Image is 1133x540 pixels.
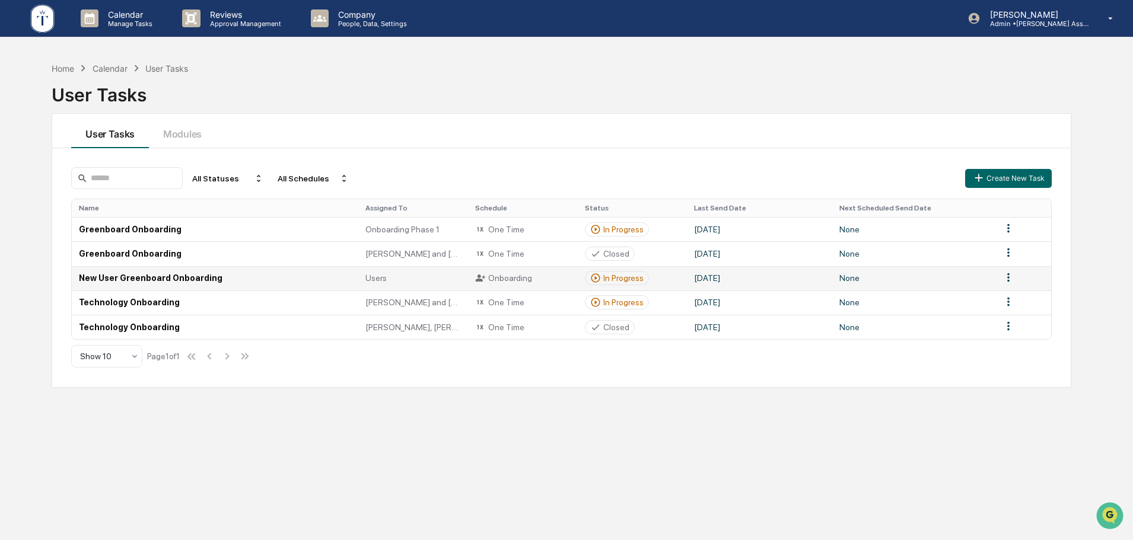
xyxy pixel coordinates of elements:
[72,217,358,241] td: Greenboard Onboarding
[84,261,144,271] a: Powered byPylon
[475,273,571,283] div: Onboarding
[81,206,152,227] a: 🗄️Attestations
[12,91,33,112] img: 1746055101610-c473b297-6a78-478c-a979-82029cc54cd1
[7,206,81,227] a: 🖐️Preclearance
[365,273,387,283] span: Users
[12,150,31,169] img: Cameron Burns
[202,94,216,108] button: Start new chat
[98,20,158,28] p: Manage Tasks
[24,210,77,222] span: Preclearance
[105,161,129,171] span: [DATE]
[832,217,995,241] td: None
[329,9,413,20] p: Company
[40,91,195,103] div: Start new chat
[12,212,21,221] div: 🖐️
[200,9,287,20] p: Reviews
[72,241,358,266] td: Greenboard Onboarding
[365,249,461,258] span: [PERSON_NAME] and [PERSON_NAME] Onboarding
[52,75,1071,106] div: User Tasks
[603,249,629,258] div: Closed
[687,266,832,290] td: [DATE]
[98,161,103,171] span: •
[72,290,358,315] td: Technology Onboarding
[273,169,354,188] div: All Schedules
[98,210,147,222] span: Attestations
[52,63,74,74] div: Home
[24,162,33,171] img: 1746055101610-c473b297-6a78-478c-a979-82029cc54cd1
[200,20,287,28] p: Approval Management
[12,25,216,44] p: How can we help?
[603,225,644,234] div: In Progress
[72,199,358,217] th: Name
[832,290,995,315] td: None
[98,9,158,20] p: Calendar
[832,199,995,217] th: Next Scheduled Send Date
[40,103,150,112] div: We're available if you need us!
[86,212,96,221] div: 🗄️
[578,199,688,217] th: Status
[71,114,149,148] button: User Tasks
[329,20,413,28] p: People, Data, Settings
[981,20,1091,28] p: Admin • [PERSON_NAME] Asset Management LLC
[37,161,96,171] span: [PERSON_NAME]
[687,199,832,217] th: Last Send Date
[475,297,571,308] div: One Time
[93,63,128,74] div: Calendar
[24,233,75,245] span: Data Lookup
[12,132,79,141] div: Past conversations
[475,224,571,235] div: One Time
[358,199,468,217] th: Assigned To
[832,241,995,266] td: None
[603,322,629,332] div: Closed
[184,129,216,143] button: See all
[28,2,57,35] img: logo
[12,234,21,244] div: 🔎
[687,241,832,266] td: [DATE]
[7,228,79,250] a: 🔎Data Lookup
[145,63,188,74] div: User Tasks
[475,322,571,333] div: One Time
[1095,501,1127,533] iframe: Open customer support
[365,225,440,234] span: Onboarding Phase 1
[603,273,644,283] div: In Progress
[981,9,1091,20] p: [PERSON_NAME]
[603,298,644,307] div: In Progress
[687,315,832,339] td: [DATE]
[365,298,461,307] span: [PERSON_NAME] and [PERSON_NAME] Onboarding
[147,352,180,361] div: Page 1 of 1
[832,315,995,339] td: None
[832,266,995,290] td: None
[365,322,461,332] span: [PERSON_NAME], [PERSON_NAME], [PERSON_NAME] Onboard
[187,169,268,188] div: All Statuses
[687,217,832,241] td: [DATE]
[118,262,144,271] span: Pylon
[72,266,358,290] td: New User Greenboard Onboarding
[149,114,216,148] button: Modules
[468,199,578,217] th: Schedule
[72,315,358,339] td: Technology Onboarding
[687,290,832,315] td: [DATE]
[475,248,571,259] div: One Time
[965,169,1052,188] button: Create New Task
